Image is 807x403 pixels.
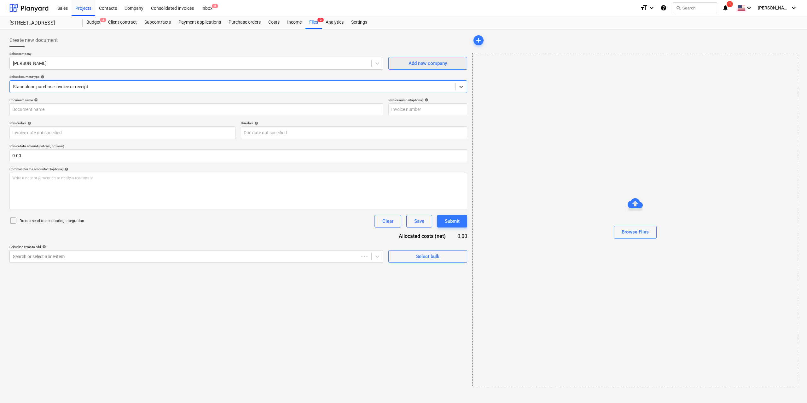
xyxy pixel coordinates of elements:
i: keyboard_arrow_down [648,4,655,12]
div: 0.00 [456,233,467,240]
a: Costs [264,16,283,29]
div: Add new company [409,59,447,67]
span: help [63,167,68,171]
i: Knowledge base [660,4,667,12]
div: Browse Files [622,228,649,236]
a: Budget3 [83,16,104,29]
span: 3 [317,18,324,22]
iframe: Chat Widget [775,373,807,403]
p: Invoice total amount (net cost, optional) [9,144,467,149]
button: Browse Files [614,226,657,239]
div: Invoice number (optional) [388,98,467,102]
p: Select company [9,52,383,57]
a: Analytics [322,16,347,29]
span: Create new document [9,37,58,44]
span: search [676,5,681,10]
a: Client contract [104,16,141,29]
div: Comment for the accountant (optional) [9,167,467,171]
button: Submit [437,215,467,227]
span: help [253,121,258,125]
input: Due date not specified [241,126,467,139]
div: Save [414,217,424,225]
input: Invoice total amount (net cost, optional) [9,149,467,162]
input: Invoice number [388,103,467,116]
a: Files3 [305,16,322,29]
a: Settings [347,16,371,29]
div: [STREET_ADDRESS] [9,20,75,26]
span: 3 [100,18,106,22]
input: Document name [9,103,383,116]
div: Submit [445,217,460,225]
span: help [26,121,31,125]
a: Payment applications [175,16,225,29]
div: Invoice date [9,121,236,125]
p: Do not send to accounting integration [20,218,84,224]
span: add [475,37,482,44]
a: Purchase orders [225,16,264,29]
input: Invoice date not specified [9,126,236,139]
span: 1 [727,1,733,7]
div: Allocated costs (net) [385,233,456,240]
div: Select document type [9,75,467,79]
button: Clear [374,215,401,227]
div: Clear [382,217,393,225]
div: Select line-items to add [9,245,383,249]
div: Select bulk [416,252,439,261]
span: help [33,98,38,102]
span: help [39,75,44,79]
div: Browse Files [472,53,798,386]
a: Income [283,16,305,29]
i: keyboard_arrow_down [745,4,753,12]
button: Select bulk [388,250,467,263]
span: help [423,98,428,102]
button: Search [673,3,717,13]
div: Budget [83,16,104,29]
div: Document name [9,98,383,102]
span: [PERSON_NAME] [758,5,789,10]
button: Save [406,215,432,227]
button: Add new company [388,57,467,70]
span: 8 [212,4,218,8]
div: Files [305,16,322,29]
a: Subcontracts [141,16,175,29]
div: Due date [241,121,467,125]
i: format_size [640,4,648,12]
span: help [41,245,46,249]
i: keyboard_arrow_down [790,4,798,12]
i: notifications [722,4,729,12]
